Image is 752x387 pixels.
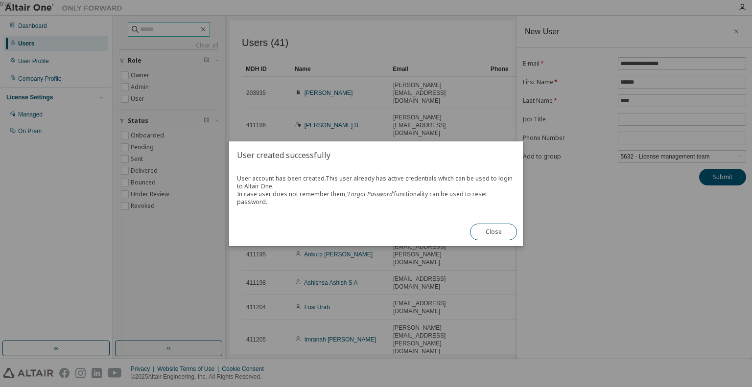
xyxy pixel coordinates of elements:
span: In case user does not remember them, functionality can be used to reset password. [237,190,487,206]
button: Close [470,224,517,240]
span: 'Forgot Password' [347,190,394,198]
span: This user already has active credentials which can be used to login to Altair One. [237,174,513,206]
h2: User created successfully [229,141,523,169]
span: User account has been created. [237,175,515,206]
